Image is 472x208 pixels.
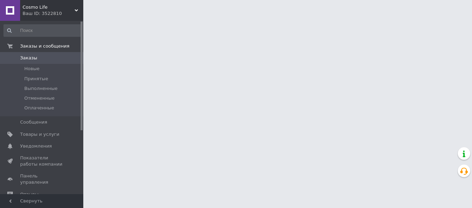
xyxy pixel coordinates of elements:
[24,85,58,92] span: Выполненные
[24,105,54,111] span: Оплаченные
[20,131,59,138] span: Товары и услуги
[3,24,82,37] input: Поиск
[20,173,64,185] span: Панель управления
[23,4,75,10] span: Cosmo Life
[20,55,37,61] span: Заказы
[20,43,69,49] span: Заказы и сообщения
[24,76,48,82] span: Принятые
[20,119,47,125] span: Сообщения
[24,66,40,72] span: Новые
[20,143,52,149] span: Уведомления
[23,10,83,17] div: Ваш ID: 3522810
[24,95,54,101] span: Отмененные
[20,155,64,167] span: Показатели работы компании
[20,191,39,198] span: Отзывы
